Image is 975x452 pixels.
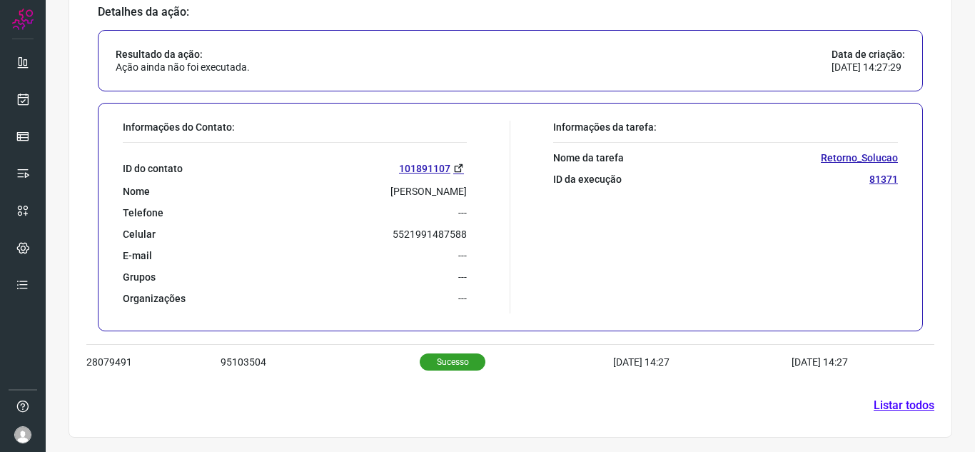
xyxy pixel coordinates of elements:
p: [PERSON_NAME] [390,185,467,198]
p: ID do contato [123,162,183,175]
p: Nome [123,185,150,198]
p: Ação ainda não foi executada. [116,61,250,74]
p: --- [458,271,467,283]
p: Sucesso [420,353,485,371]
td: [DATE] 14:27 [792,345,891,380]
p: Informações da tarefa: [553,121,898,134]
img: Logo [12,9,34,30]
p: --- [458,292,467,305]
p: --- [458,249,467,262]
p: E-mail [123,249,152,262]
p: Celular [123,228,156,241]
p: ID da execução [553,173,622,186]
td: 95103504 [221,345,420,380]
p: Detalhes da ação: [98,6,923,19]
p: Telefone [123,206,163,219]
p: Informações do Contato: [123,121,467,134]
p: Grupos [123,271,156,283]
img: avatar-user-boy.jpg [14,426,31,443]
td: [DATE] 14:27 [613,345,792,380]
a: 101891107 [399,160,467,176]
p: 81371 [869,173,898,186]
p: 5521991487588 [393,228,467,241]
td: 28079491 [86,345,221,380]
p: Organizações [123,292,186,305]
p: Data de criação: [832,48,905,61]
p: Retorno_Solucao [821,151,898,164]
p: --- [458,206,467,219]
a: Listar todos [874,397,934,414]
p: Resultado da ação: [116,48,250,61]
p: [DATE] 14:27:29 [832,61,905,74]
p: Nome da tarefa [553,151,624,164]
